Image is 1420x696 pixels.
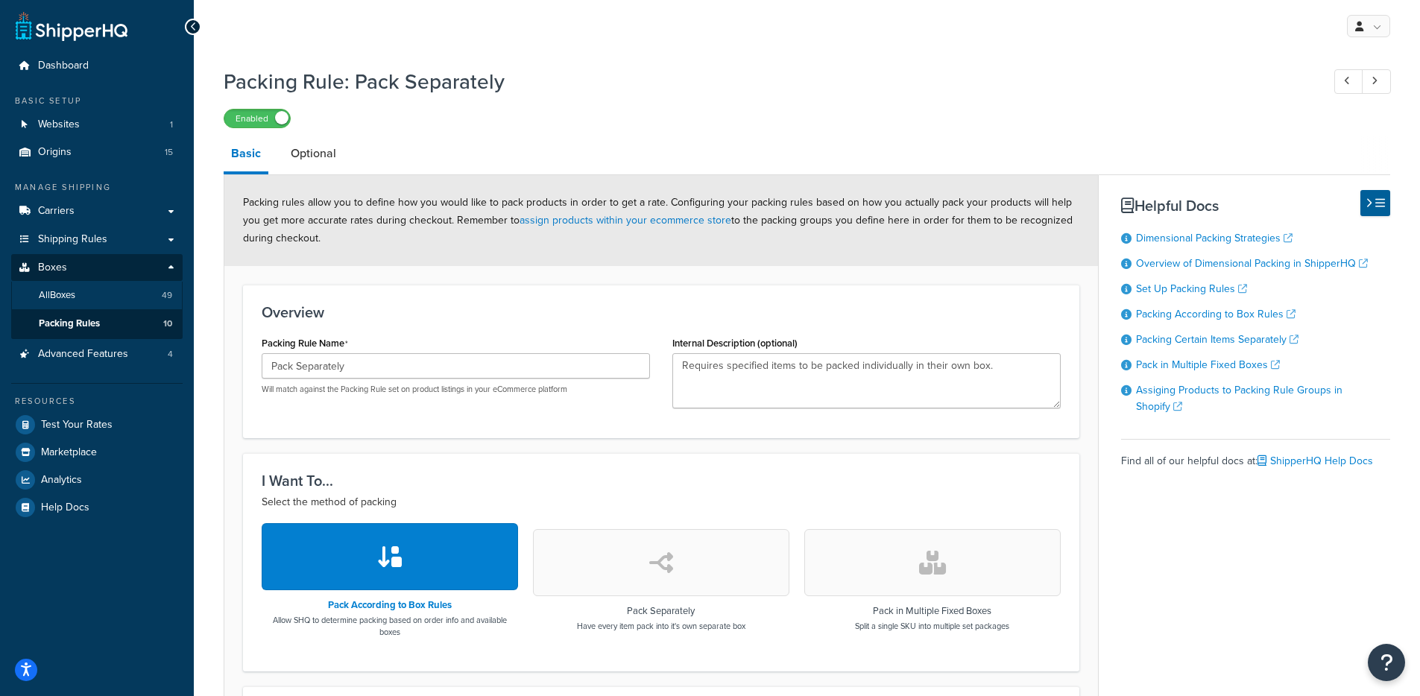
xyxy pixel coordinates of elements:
[11,341,183,368] a: Advanced Features4
[262,338,348,349] label: Packing Rule Name
[38,60,89,72] span: Dashboard
[11,139,183,166] li: Origins
[262,493,1061,511] p: Select the method of packing
[11,282,183,309] a: AllBoxes49
[1136,306,1296,322] a: Packing According to Box Rules
[1136,357,1280,373] a: Pack in Multiple Fixed Boxes
[41,502,89,514] span: Help Docs
[11,411,183,438] a: Test Your Rates
[672,353,1061,408] textarea: Requires specified items to be packed individually in their own box.
[11,139,183,166] a: Origins15
[38,118,80,131] span: Websites
[262,614,518,638] p: Allow SHQ to determine packing based on order info and available boxes
[1136,230,1293,246] a: Dimensional Packing Strategies
[1136,256,1368,271] a: Overview of Dimensional Packing in ShipperHQ
[38,233,107,246] span: Shipping Rules
[855,620,1009,632] p: Split a single SKU into multiple set packages
[11,341,183,368] li: Advanced Features
[577,620,745,632] p: Have every item pack into it's own separate box
[11,226,183,253] a: Shipping Rules
[262,384,650,395] p: Will match against the Packing Rule set on product listings in your eCommerce platform
[11,111,183,139] a: Websites1
[11,494,183,521] a: Help Docs
[1334,69,1363,94] a: Previous Record
[1136,382,1342,414] a: Assiging Products to Packing Rule Groups in Shopify
[11,439,183,466] a: Marketplace
[11,111,183,139] li: Websites
[11,466,183,493] a: Analytics
[11,310,183,338] li: Packing Rules
[1362,69,1391,94] a: Next Record
[170,118,173,131] span: 1
[162,289,172,302] span: 49
[11,95,183,107] div: Basic Setup
[283,136,344,171] a: Optional
[11,52,183,80] a: Dashboard
[577,606,745,616] h3: Pack Separately
[262,600,518,610] h3: Pack According to Box Rules
[38,348,128,361] span: Advanced Features
[1136,281,1247,297] a: Set Up Packing Rules
[243,194,1073,246] span: Packing rules allow you to define how you would like to pack products in order to get a rate. Con...
[11,254,183,339] li: Boxes
[520,212,731,228] a: assign products within your ecommerce store
[38,205,75,218] span: Carriers
[11,254,183,282] a: Boxes
[11,197,183,225] a: Carriers
[855,606,1009,616] h3: Pack in Multiple Fixed Boxes
[1258,453,1373,469] a: ShipperHQ Help Docs
[1121,197,1390,214] h3: Helpful Docs
[1121,439,1390,472] div: Find all of our helpful docs at:
[11,310,183,338] a: Packing Rules10
[39,317,100,330] span: Packing Rules
[41,446,97,459] span: Marketplace
[39,289,75,302] span: All Boxes
[38,146,72,159] span: Origins
[41,474,82,487] span: Analytics
[168,348,173,361] span: 4
[224,110,290,127] label: Enabled
[672,338,798,349] label: Internal Description (optional)
[163,317,172,330] span: 10
[11,395,183,408] div: Resources
[224,67,1307,96] h1: Packing Rule: Pack Separately
[11,181,183,194] div: Manage Shipping
[41,419,113,431] span: Test Your Rates
[165,146,173,159] span: 15
[1360,190,1390,216] button: Hide Help Docs
[1136,332,1298,347] a: Packing Certain Items Separately
[262,472,1061,489] h3: I Want To...
[38,262,67,274] span: Boxes
[224,136,268,174] a: Basic
[1368,644,1405,681] button: Open Resource Center
[262,304,1061,320] h3: Overview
